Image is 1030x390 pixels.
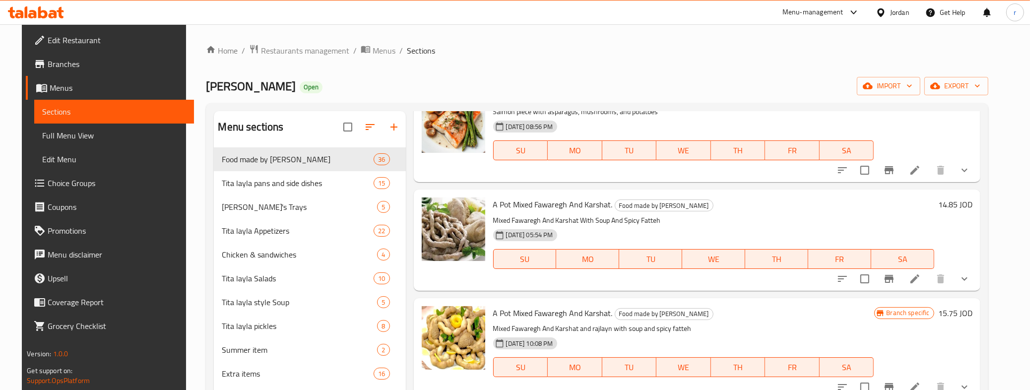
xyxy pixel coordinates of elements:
li: / [353,45,357,57]
a: Grocery Checklist [26,314,194,338]
button: Add section [382,115,406,139]
span: Grocery Checklist [48,320,186,332]
div: Tita layla Salads10 [214,266,405,290]
span: 22 [374,226,389,236]
button: SU [493,357,548,377]
a: Menus [361,44,395,57]
span: WE [686,252,741,266]
span: Tita layla Salads [222,272,374,284]
a: Menus [26,76,194,100]
span: Edit Restaurant [48,34,186,46]
span: WE [660,143,707,158]
a: Coupons [26,195,194,219]
span: 10 [374,274,389,283]
a: Restaurants management [249,44,349,57]
button: import [857,77,920,95]
button: Branch-specific-item [877,267,901,291]
span: MO [560,252,615,266]
span: FR [769,143,816,158]
span: Version: [27,347,51,360]
span: 1.0.0 [53,347,68,360]
span: Full Menu View [42,130,186,141]
button: sort-choices [831,158,854,182]
div: Food made by Tita LAYLA [222,153,374,165]
span: Menus [373,45,395,57]
button: delete [929,267,953,291]
a: Full Menu View [34,124,194,147]
a: Promotions [26,219,194,243]
span: 4 [378,250,389,260]
span: Edit Menu [42,153,186,165]
span: Promotions [48,225,186,237]
span: TH [715,360,762,375]
button: TH [745,249,808,269]
span: [PERSON_NAME]'s Trays [222,201,377,213]
div: items [374,368,389,380]
span: SA [824,143,870,158]
span: [DATE] 08:56 PM [502,122,557,131]
span: Tita layla pans and side dishes [222,177,374,189]
div: Tita layla pans and side dishes15 [214,171,405,195]
a: Edit menu item [909,164,921,176]
span: TU [606,143,653,158]
span: import [865,80,912,92]
span: Open [300,83,322,91]
button: WE [682,249,745,269]
span: Food made by [PERSON_NAME] [615,308,713,320]
a: Support.OpsPlatform [27,374,90,387]
svg: Show Choices [959,164,970,176]
a: Coverage Report [26,290,194,314]
div: Jordan [890,7,909,18]
button: FR [765,140,820,160]
span: Restaurants management [261,45,349,57]
div: Tita layla Appetizers [222,225,374,237]
span: FR [769,360,816,375]
span: WE [660,360,707,375]
div: Chicken & sandwiches [222,249,377,260]
span: Get support on: [27,364,72,377]
li: / [242,45,245,57]
span: TU [606,360,653,375]
div: items [377,296,389,308]
button: TU [602,140,657,160]
div: Summer item [222,344,377,356]
li: / [399,45,403,57]
button: TU [602,357,657,377]
button: Branch-specific-item [877,158,901,182]
span: [PERSON_NAME] [206,75,296,97]
nav: breadcrumb [206,44,988,57]
img: A Pot Mixed Fawaregh And Karshat. [422,306,485,370]
a: Edit Menu [34,147,194,171]
span: Sections [407,45,435,57]
span: A Pot Mixed Fawaregh And Karshat. [493,197,613,212]
img: A Pot Mixed Fawaregh And Karshat. [422,197,485,261]
span: [DATE] 10:08 PM [502,339,557,348]
span: MO [552,360,598,375]
div: items [377,320,389,332]
button: SA [820,357,874,377]
button: SU [493,249,557,269]
div: [PERSON_NAME]'s Trays5 [214,195,405,219]
button: WE [656,357,711,377]
div: Tita layla style Soup [222,296,377,308]
span: SU [498,252,553,266]
p: Mixed Fawaregh And Karshat and rajlayn with soup and spicy fatteh [493,323,874,335]
span: FR [812,252,867,266]
span: TH [749,252,804,266]
img: Salmon Tita Laila [422,89,485,153]
span: Branch specific [883,308,934,318]
span: TU [623,252,678,266]
h2: Menu sections [218,120,283,134]
span: 5 [378,202,389,212]
span: Select to update [854,160,875,181]
span: 36 [374,155,389,164]
span: Menus [50,82,186,94]
button: show more [953,267,976,291]
span: Extra items [222,368,374,380]
button: export [924,77,988,95]
button: MO [548,357,602,377]
button: delete [929,158,953,182]
div: Tita layla pickles [222,320,377,332]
